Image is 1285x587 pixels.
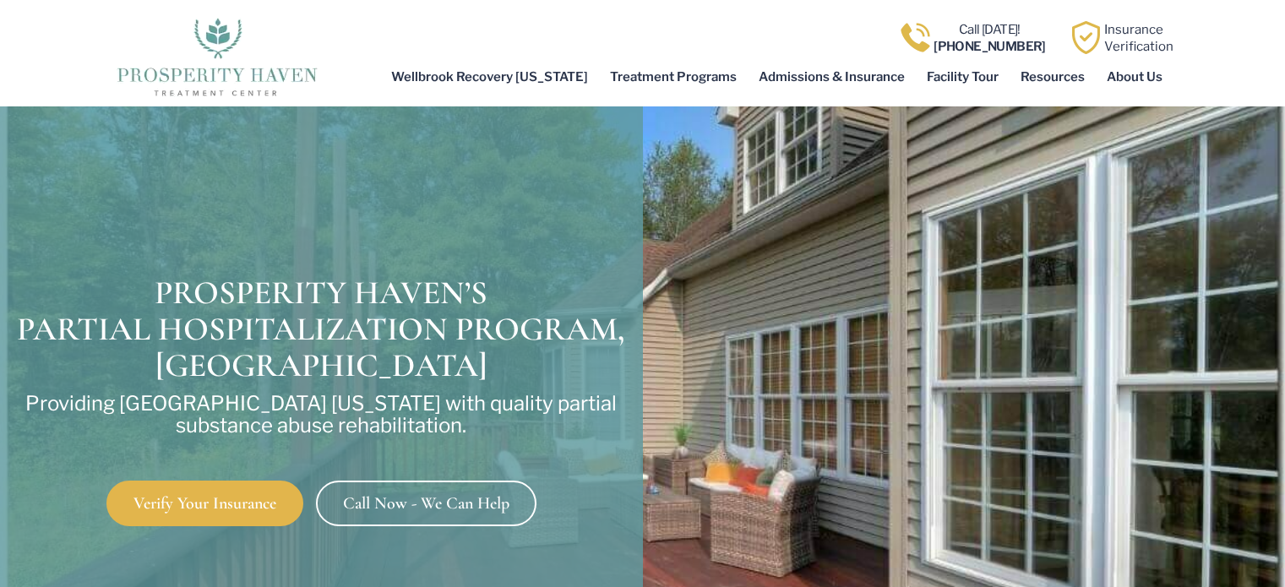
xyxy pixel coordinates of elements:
a: Verify Your Insurance [106,481,303,526]
a: Admissions & Insurance [748,57,916,96]
img: Call one of Prosperity Haven's dedicated counselors today so we can help you overcome addiction [899,21,932,54]
h1: Prosperity Haven’s Partial Hospitalization Program, [GEOGRAPHIC_DATA] [8,275,634,384]
a: Call [DATE]![PHONE_NUMBER] [934,22,1046,54]
a: InsuranceVerification [1104,22,1173,54]
span: Call Now - We Can Help [343,495,509,512]
a: About Us [1096,57,1173,96]
img: Learn how Prosperity Haven, a verified substance abuse center can help you overcome your addiction [1070,21,1103,54]
a: Wellbrook Recovery [US_STATE] [380,57,599,96]
span: Verify Your Insurance [133,495,276,512]
a: Treatment Programs [599,57,748,96]
img: The logo for Prosperity Haven Addiction Recovery Center. [112,14,322,98]
a: Resources [1010,57,1096,96]
b: [PHONE_NUMBER] [934,39,1046,54]
a: Facility Tour [916,57,1010,96]
a: Call Now - We Can Help [316,481,536,526]
span: Providing [GEOGRAPHIC_DATA] [US_STATE] with quality partial substance abuse rehabilitation. [25,391,617,438]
